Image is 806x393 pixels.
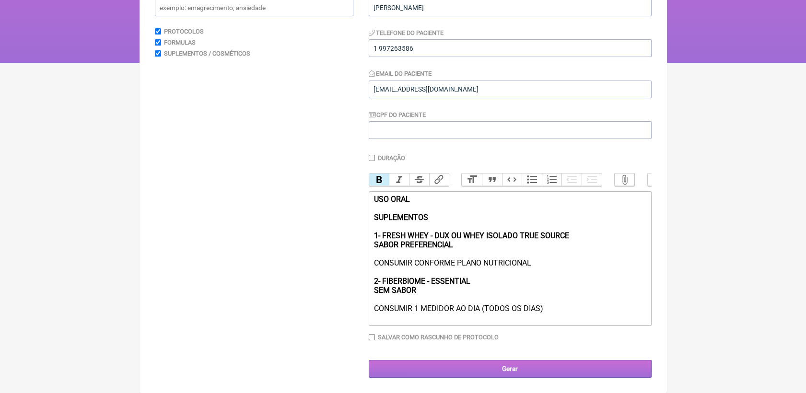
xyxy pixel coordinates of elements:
[164,50,250,57] label: Suplementos / Cosméticos
[615,173,635,186] button: Attach Files
[502,173,522,186] button: Code
[374,277,470,295] strong: 2- FIBERBIOME - ESSENTIAL SEM SABOR
[369,111,426,118] label: CPF do Paciente
[389,173,409,186] button: Italic
[561,173,582,186] button: Decrease Level
[369,29,444,36] label: Telefone do Paciente
[522,173,542,186] button: Bullets
[374,195,428,222] strong: USO ORAL SUPLEMENTOS
[374,231,569,249] strong: 1- FRESH WHEY - DUX OU WHEY ISOLADO TRUE SOURCE SABOR PREFERENCIAL
[542,173,562,186] button: Numbers
[378,334,499,341] label: Salvar como rascunho de Protocolo
[462,173,482,186] button: Heading
[369,70,432,77] label: Email do Paciente
[429,173,449,186] button: Link
[378,154,405,162] label: Duração
[582,173,602,186] button: Increase Level
[369,173,389,186] button: Bold
[374,195,646,322] div: CONSUMIR CONFORME PLANO NUTRICIONAL CONSUMIR 1 MEDIDOR AO DIA (TODOS OS DIAS)
[482,173,502,186] button: Quote
[164,28,204,35] label: Protocolos
[369,360,652,378] input: Gerar
[648,173,668,186] button: Undo
[164,39,196,46] label: Formulas
[409,173,429,186] button: Strikethrough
